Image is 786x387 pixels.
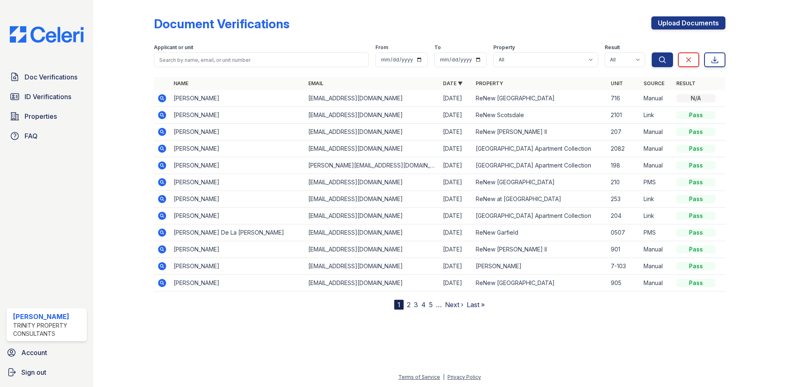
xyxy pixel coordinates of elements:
[445,301,463,309] a: Next ›
[608,124,640,140] td: 207
[443,80,463,86] a: Date ▼
[472,124,607,140] td: ReNew [PERSON_NAME] II
[472,241,607,258] td: ReNew [PERSON_NAME] II
[640,90,673,107] td: Manual
[605,44,620,51] label: Result
[429,301,433,309] a: 5
[170,157,305,174] td: [PERSON_NAME]
[644,80,664,86] a: Source
[440,157,472,174] td: [DATE]
[443,374,445,380] div: |
[305,224,440,241] td: [EMAIL_ADDRESS][DOMAIN_NAME]
[3,364,90,380] a: Sign out
[640,191,673,208] td: Link
[676,195,716,203] div: Pass
[640,140,673,157] td: Manual
[440,258,472,275] td: [DATE]
[21,348,47,358] span: Account
[640,208,673,224] td: Link
[13,312,84,321] div: [PERSON_NAME]
[440,275,472,292] td: [DATE]
[414,301,418,309] a: 3
[608,107,640,124] td: 2101
[440,107,472,124] td: [DATE]
[440,140,472,157] td: [DATE]
[676,178,716,186] div: Pass
[640,275,673,292] td: Manual
[472,224,607,241] td: ReNew Garfield
[170,258,305,275] td: [PERSON_NAME]
[305,124,440,140] td: [EMAIL_ADDRESS][DOMAIN_NAME]
[676,161,716,170] div: Pass
[174,80,188,86] a: Name
[676,128,716,136] div: Pass
[394,300,404,310] div: 1
[440,241,472,258] td: [DATE]
[611,80,623,86] a: Unit
[170,107,305,124] td: [PERSON_NAME]
[472,140,607,157] td: [GEOGRAPHIC_DATA] Apartment Collection
[440,174,472,191] td: [DATE]
[398,374,440,380] a: Terms of Service
[676,94,716,102] div: N/A
[472,258,607,275] td: [PERSON_NAME]
[7,69,87,85] a: Doc Verifications
[472,90,607,107] td: ReNew [GEOGRAPHIC_DATA]
[472,191,607,208] td: ReNew at [GEOGRAPHIC_DATA]
[608,140,640,157] td: 2082
[7,128,87,144] a: FAQ
[676,111,716,119] div: Pass
[676,262,716,270] div: Pass
[608,157,640,174] td: 198
[170,174,305,191] td: [PERSON_NAME]
[3,344,90,361] a: Account
[154,16,289,31] div: Document Verifications
[25,111,57,121] span: Properties
[170,224,305,241] td: [PERSON_NAME] De La [PERSON_NAME]
[154,52,369,67] input: Search by name, email, or unit number
[651,16,725,29] a: Upload Documents
[421,301,426,309] a: 4
[170,90,305,107] td: [PERSON_NAME]
[7,88,87,105] a: ID Verifications
[640,258,673,275] td: Manual
[375,44,388,51] label: From
[7,108,87,124] a: Properties
[608,258,640,275] td: 7-103
[440,224,472,241] td: [DATE]
[436,300,442,310] span: …
[154,44,193,51] label: Applicant or unit
[676,80,696,86] a: Result
[170,124,305,140] td: [PERSON_NAME]
[13,321,84,338] div: Trinity Property Consultants
[640,124,673,140] td: Manual
[305,191,440,208] td: [EMAIL_ADDRESS][DOMAIN_NAME]
[640,241,673,258] td: Manual
[440,124,472,140] td: [DATE]
[472,275,607,292] td: ReNew [GEOGRAPHIC_DATA]
[170,241,305,258] td: [PERSON_NAME]
[676,212,716,220] div: Pass
[608,90,640,107] td: 716
[305,241,440,258] td: [EMAIL_ADDRESS][DOMAIN_NAME]
[305,258,440,275] td: [EMAIL_ADDRESS][DOMAIN_NAME]
[170,208,305,224] td: [PERSON_NAME]
[170,140,305,157] td: [PERSON_NAME]
[170,191,305,208] td: [PERSON_NAME]
[305,107,440,124] td: [EMAIL_ADDRESS][DOMAIN_NAME]
[305,90,440,107] td: [EMAIL_ADDRESS][DOMAIN_NAME]
[608,208,640,224] td: 204
[493,44,515,51] label: Property
[608,174,640,191] td: 210
[434,44,441,51] label: To
[608,241,640,258] td: 901
[25,92,71,102] span: ID Verifications
[676,229,716,237] div: Pass
[447,374,481,380] a: Privacy Policy
[305,275,440,292] td: [EMAIL_ADDRESS][DOMAIN_NAME]
[640,174,673,191] td: PMS
[25,131,38,141] span: FAQ
[305,174,440,191] td: [EMAIL_ADDRESS][DOMAIN_NAME]
[440,191,472,208] td: [DATE]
